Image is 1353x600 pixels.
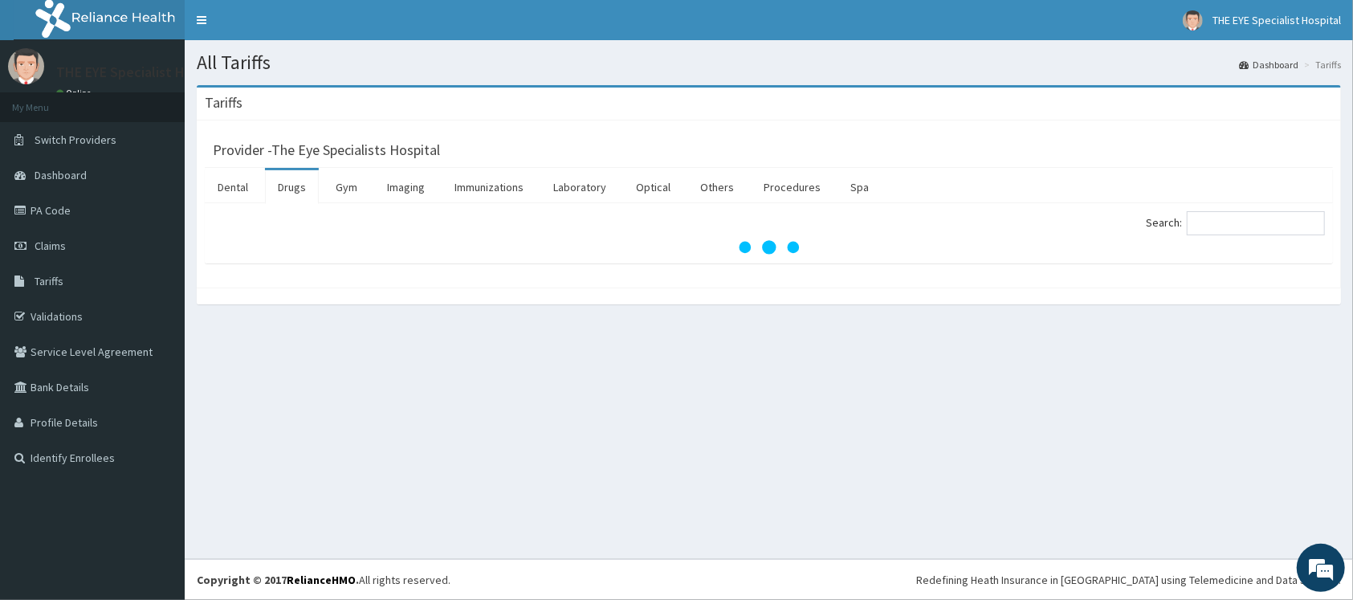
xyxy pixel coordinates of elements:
a: Others [687,170,747,204]
label: Search: [1146,211,1325,235]
span: Dashboard [35,168,87,182]
a: Imaging [374,170,438,204]
h3: Tariffs [205,96,242,110]
a: Laboratory [540,170,619,204]
div: Redefining Heath Insurance in [GEOGRAPHIC_DATA] using Telemedicine and Data Science! [916,572,1341,588]
a: Procedures [751,170,833,204]
a: Dashboard [1239,58,1298,71]
div: Chat with us now [84,90,270,111]
p: THE EYE Specialist Hospital [56,65,228,80]
textarea: Type your message and hit 'Enter' [8,416,306,472]
img: User Image [8,48,44,84]
span: Tariffs [35,274,63,288]
a: Immunizations [442,170,536,204]
li: Tariffs [1300,58,1341,71]
div: Minimize live chat window [263,8,302,47]
a: RelianceHMO [287,573,356,587]
span: We're online! [93,191,222,353]
a: Optical [623,170,683,204]
span: Claims [35,239,66,253]
a: Drugs [265,170,319,204]
span: Switch Providers [35,133,116,147]
h1: All Tariffs [197,52,1341,73]
strong: Copyright © 2017 . [197,573,359,587]
input: Search: [1187,211,1325,235]
svg: audio-loading [737,215,801,280]
a: Spa [837,170,882,204]
a: Dental [205,170,261,204]
img: d_794563401_company_1708531726252_794563401 [30,80,65,120]
footer: All rights reserved. [185,559,1353,600]
a: Online [56,88,95,99]
img: User Image [1183,10,1203,31]
span: THE EYE Specialist Hospital [1212,13,1341,27]
h3: Provider - The Eye Specialists Hospital [213,143,440,157]
a: Gym [323,170,370,204]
